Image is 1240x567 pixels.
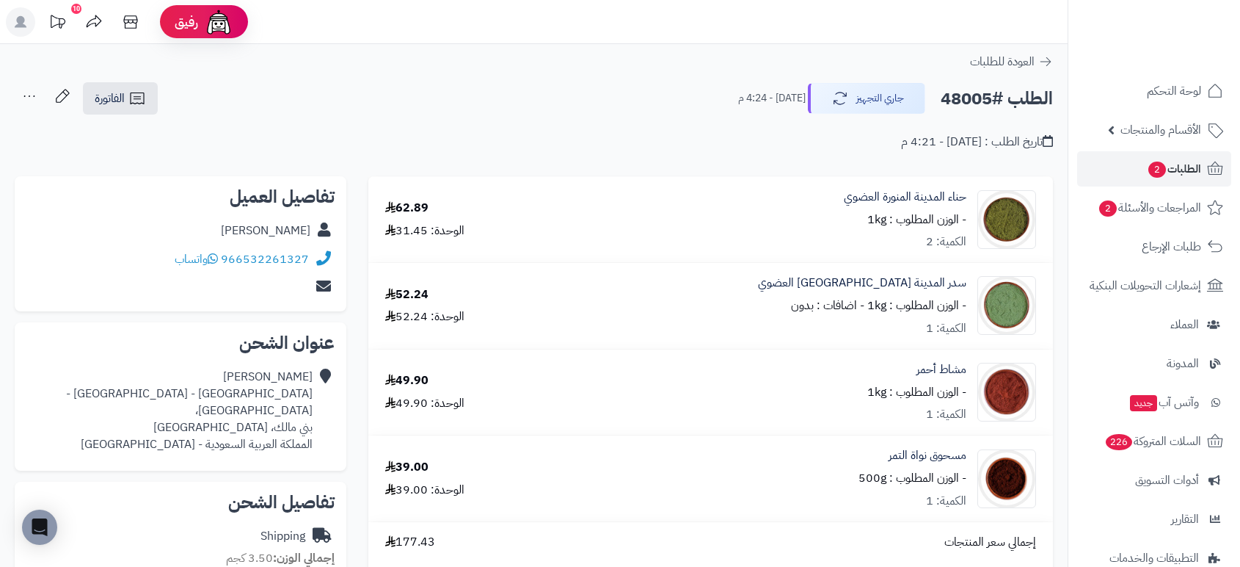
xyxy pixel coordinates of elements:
a: مسحوق نواة التمر [889,447,966,464]
a: واتساب [175,250,218,268]
div: الوحدة: 31.45 [385,223,464,239]
span: لوحة التحكم [1147,81,1201,101]
img: ai-face.png [204,7,233,37]
div: الكمية: 1 [926,493,966,510]
span: التقارير [1171,509,1199,530]
span: أدوات التسويق [1135,470,1199,491]
img: 1689399858-Henna%20Organic-90x90.jpg [978,190,1035,249]
div: [PERSON_NAME] [221,223,310,239]
h2: تفاصيل الشحن [26,494,335,511]
span: إشعارات التحويلات البنكية [1090,275,1201,296]
span: وآتس آب [1128,392,1199,413]
small: - الوزن المطلوب : 500g [858,469,966,487]
h2: تفاصيل العميل [26,188,335,206]
div: الوحدة: 49.90 [385,395,464,412]
a: مشاط أحمر [916,361,966,378]
span: الأقسام والمنتجات [1120,120,1201,140]
span: العودة للطلبات [970,53,1035,71]
div: الوحدة: 52.24 [385,308,464,325]
span: الطلبات [1147,159,1201,179]
a: لوحة التحكم [1077,73,1231,109]
a: سدر المدينة [GEOGRAPHIC_DATA] العضوي [758,275,966,292]
small: 3.50 كجم [226,549,335,567]
a: تحديثات المنصة [39,7,76,40]
span: طلبات الإرجاع [1142,236,1201,257]
img: 1737394487-Date%20Seed%20Powder-90x90.jpg [978,449,1035,508]
div: 39.00 [385,459,428,476]
span: إجمالي سعر المنتجات [944,534,1036,551]
a: إشعارات التحويلات البنكية [1077,268,1231,303]
span: جديد [1130,395,1157,411]
div: 49.90 [385,372,428,389]
span: رفيق [175,13,198,31]
span: 177.43 [385,534,435,551]
a: وآتس آبجديد [1077,385,1231,420]
div: الكمية: 1 [926,320,966,337]
img: 1660148305-Mushat%20Red-90x90.jpg [978,363,1035,422]
small: - الوزن المطلوب : 1kg [867,211,966,228]
img: 1690052262-Seder%20Leaves%20Powder%20Organic-90x90.jpg [978,276,1035,335]
div: [PERSON_NAME] [GEOGRAPHIC_DATA] - [GEOGRAPHIC_DATA] - [GEOGRAPHIC_DATA]، بني مالك، [GEOGRAPHIC_DA... [26,369,313,452]
div: 52.24 [385,286,428,303]
a: العملاء [1077,307,1231,342]
div: Open Intercom Messenger [22,510,57,545]
h2: الطلب #48005 [941,84,1053,114]
small: - اضافات : بدون [791,297,864,314]
span: الفاتورة [95,90,125,107]
small: - الوزن المطلوب : 1kg [867,297,966,314]
span: المراجعات والأسئلة [1098,198,1201,218]
span: 226 [1106,434,1132,450]
span: العملاء [1170,314,1199,335]
small: [DATE] - 4:24 م [738,91,806,106]
a: المدونة [1077,346,1231,381]
a: 966532261327 [221,250,309,268]
div: 62.89 [385,200,428,217]
a: أدوات التسويق [1077,463,1231,498]
a: السلات المتروكة226 [1077,424,1231,459]
a: الفاتورة [83,82,158,115]
span: 2 [1099,201,1117,217]
a: طلبات الإرجاع [1077,229,1231,264]
button: جاري التجهيز [808,83,925,114]
span: السلات المتروكة [1104,431,1201,452]
img: logo-2.png [1140,37,1226,68]
a: المراجعات والأسئلة2 [1077,190,1231,225]
div: 10 [71,4,81,14]
div: Shipping [260,528,305,545]
div: الوحدة: 39.00 [385,482,464,499]
small: - الوزن المطلوب : 1kg [867,383,966,401]
strong: إجمالي الوزن: [273,549,335,567]
a: حناء المدينة المنورة العضوي [844,189,966,206]
div: الكمية: 2 [926,234,966,250]
a: التقارير [1077,502,1231,537]
div: تاريخ الطلب : [DATE] - 4:21 م [901,134,1053,151]
span: 2 [1148,162,1166,178]
div: الكمية: 1 [926,406,966,423]
span: المدونة [1167,353,1199,374]
a: الطلبات2 [1077,151,1231,187]
h2: عنوان الشحن [26,334,335,352]
a: العودة للطلبات [970,53,1053,71]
